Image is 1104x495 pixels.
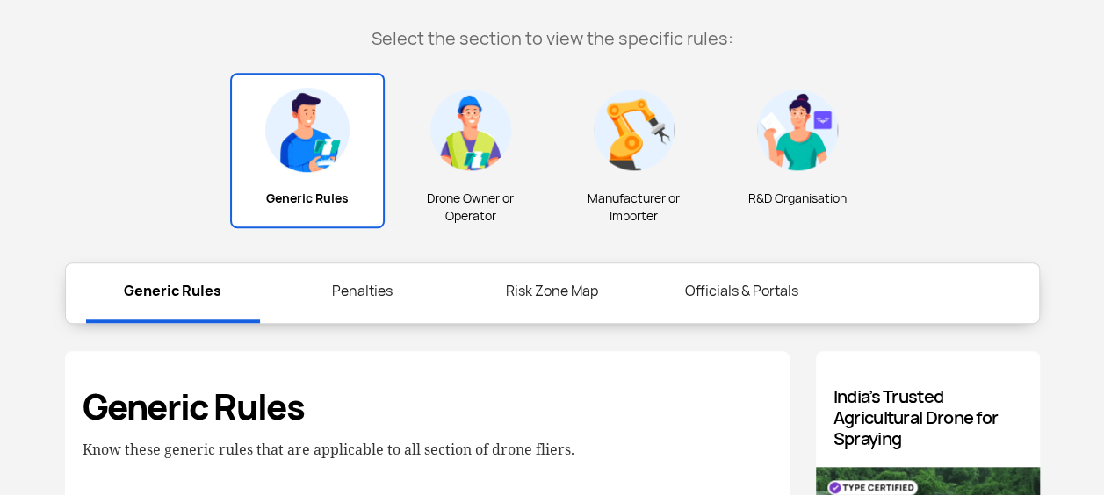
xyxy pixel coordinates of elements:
span: Generic Rules [238,190,377,207]
img: R&D Organisation [755,88,840,172]
p: Know these generic rules that are applicable to all section of drone fliers. [83,437,772,462]
a: Penalties [276,263,450,319]
span: Drone Owner or Operator [400,190,542,225]
h4: India’s Trusted Agricultural Drone for Spraying [833,386,1022,449]
span: Manufacturer or Importer [563,190,705,225]
a: Officials & Portals [655,263,829,319]
img: Generic Rules [265,88,350,172]
img: Manufacturer or Importer [592,88,676,172]
h3: Generic Rules [83,386,772,428]
img: Drone Owner or <br/> Operator [429,88,513,172]
a: Risk Zone Map [465,263,639,319]
a: Generic Rules [86,263,260,323]
span: R&D Organisation [726,190,869,207]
